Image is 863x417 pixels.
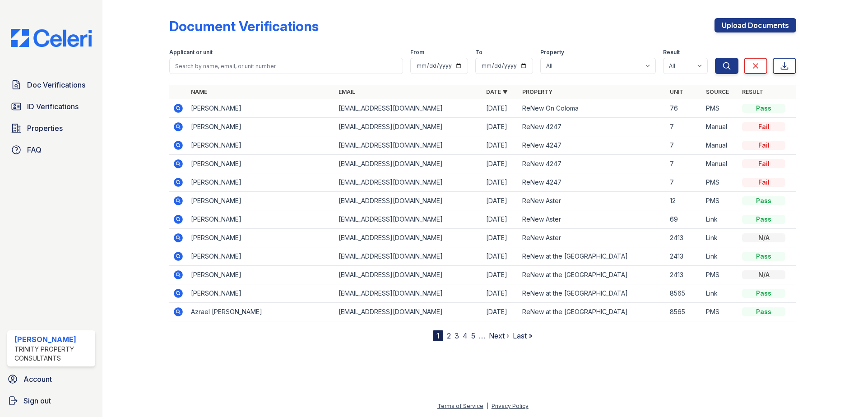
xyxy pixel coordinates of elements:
div: Pass [742,307,785,316]
a: Doc Verifications [7,76,95,94]
td: [DATE] [483,99,519,118]
td: PMS [702,266,738,284]
div: | [487,403,488,409]
a: Property [522,88,552,95]
a: 4 [463,331,468,340]
td: PMS [702,303,738,321]
a: Next › [489,331,509,340]
td: Manual [702,155,738,173]
td: Azrael [PERSON_NAME] [187,303,335,321]
td: [PERSON_NAME] [187,99,335,118]
td: [DATE] [483,118,519,136]
span: ID Verifications [27,101,79,112]
td: ReNew Aster [519,192,666,210]
td: 8565 [666,284,702,303]
td: Manual [702,136,738,155]
td: 2413 [666,247,702,266]
td: PMS [702,192,738,210]
td: [DATE] [483,210,519,229]
td: 2413 [666,266,702,284]
a: Upload Documents [715,18,796,32]
td: [EMAIL_ADDRESS][DOMAIN_NAME] [335,266,483,284]
td: ReNew 4247 [519,155,666,173]
td: ReNew at the [GEOGRAPHIC_DATA] [519,284,666,303]
div: Fail [742,122,785,131]
td: [EMAIL_ADDRESS][DOMAIN_NAME] [335,284,483,303]
td: 2413 [666,229,702,247]
td: [EMAIL_ADDRESS][DOMAIN_NAME] [335,118,483,136]
td: [PERSON_NAME] [187,173,335,192]
td: ReNew 4247 [519,118,666,136]
div: Fail [742,159,785,168]
div: N/A [742,233,785,242]
td: ReNew 4247 [519,173,666,192]
div: Document Verifications [169,18,319,34]
div: Pass [742,252,785,261]
a: Privacy Policy [492,403,529,409]
td: [EMAIL_ADDRESS][DOMAIN_NAME] [335,229,483,247]
td: Link [702,210,738,229]
td: ReNew at the [GEOGRAPHIC_DATA] [519,247,666,266]
td: 76 [666,99,702,118]
a: Name [191,88,207,95]
a: Unit [670,88,683,95]
td: [DATE] [483,266,519,284]
a: Source [706,88,729,95]
td: ReNew Aster [519,210,666,229]
td: ReNew at the [GEOGRAPHIC_DATA] [519,303,666,321]
div: Pass [742,196,785,205]
td: [PERSON_NAME] [187,210,335,229]
td: 12 [666,192,702,210]
td: [PERSON_NAME] [187,284,335,303]
td: [EMAIL_ADDRESS][DOMAIN_NAME] [335,303,483,321]
a: Result [742,88,763,95]
td: [PERSON_NAME] [187,118,335,136]
td: [EMAIL_ADDRESS][DOMAIN_NAME] [335,99,483,118]
a: Date ▼ [486,88,508,95]
span: Doc Verifications [27,79,85,90]
td: [EMAIL_ADDRESS][DOMAIN_NAME] [335,247,483,266]
span: FAQ [27,144,42,155]
label: From [410,49,424,56]
td: [PERSON_NAME] [187,192,335,210]
a: 3 [455,331,459,340]
div: N/A [742,270,785,279]
td: [EMAIL_ADDRESS][DOMAIN_NAME] [335,136,483,155]
td: 8565 [666,303,702,321]
span: Sign out [23,395,51,406]
div: Fail [742,141,785,150]
td: [DATE] [483,155,519,173]
a: Terms of Service [437,403,483,409]
td: Manual [702,118,738,136]
td: [EMAIL_ADDRESS][DOMAIN_NAME] [335,192,483,210]
td: 7 [666,118,702,136]
td: [PERSON_NAME] [187,229,335,247]
button: Sign out [4,392,99,410]
div: Fail [742,178,785,187]
a: ID Verifications [7,97,95,116]
a: 5 [471,331,475,340]
td: 69 [666,210,702,229]
div: [PERSON_NAME] [14,334,92,345]
td: [DATE] [483,247,519,266]
td: [PERSON_NAME] [187,247,335,266]
td: [EMAIL_ADDRESS][DOMAIN_NAME] [335,210,483,229]
a: Properties [7,119,95,137]
td: [DATE] [483,173,519,192]
td: [DATE] [483,303,519,321]
label: Property [540,49,564,56]
a: Email [339,88,355,95]
td: 7 [666,173,702,192]
td: ReNew 4247 [519,136,666,155]
td: Link [702,284,738,303]
span: Properties [27,123,63,134]
div: Trinity Property Consultants [14,345,92,363]
td: PMS [702,173,738,192]
td: 7 [666,155,702,173]
a: Account [4,370,99,388]
td: [PERSON_NAME] [187,155,335,173]
label: Result [663,49,680,56]
div: Pass [742,289,785,298]
td: ReNew On Coloma [519,99,666,118]
input: Search by name, email, or unit number [169,58,403,74]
